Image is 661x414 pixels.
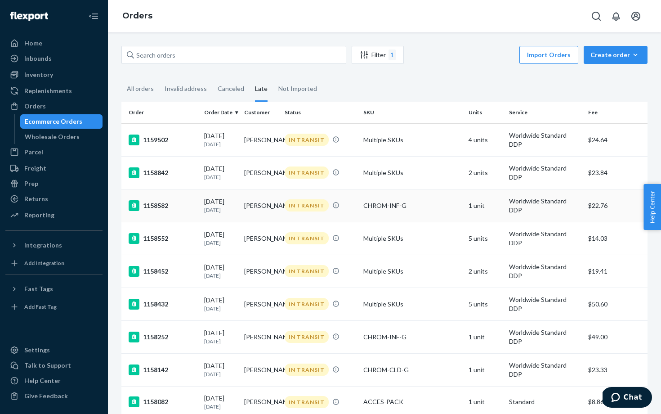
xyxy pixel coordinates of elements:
[204,394,237,410] div: [DATE]
[24,86,72,95] div: Replenishments
[509,361,581,379] p: Worldwide Standard DDP
[255,77,268,102] div: Late
[129,332,197,342] div: 1158252
[5,99,103,113] a: Orders
[465,189,505,222] td: 1 unit
[465,353,505,386] td: 1 unit
[360,222,465,255] td: Multiple SKUs
[241,320,281,353] td: [PERSON_NAME]
[24,54,52,63] div: Inbounds
[389,49,396,60] div: 1
[509,131,581,149] p: Worldwide Standard DDP
[24,179,38,188] div: Prep
[360,102,465,123] th: SKU
[5,51,103,66] a: Inbounds
[204,206,237,214] p: [DATE]
[585,189,648,222] td: $22.76
[607,7,625,25] button: Open notifications
[241,156,281,189] td: [PERSON_NAME]
[352,49,403,60] div: Filter
[5,256,103,270] a: Add Integration
[204,403,237,410] p: [DATE]
[585,320,648,353] td: $49.00
[204,370,237,378] p: [DATE]
[24,391,68,400] div: Give Feedback
[465,320,505,353] td: 1 unit
[218,77,244,100] div: Canceled
[465,288,505,320] td: 5 units
[5,36,103,50] a: Home
[285,199,329,211] div: IN TRANSIT
[281,102,360,123] th: Status
[509,295,581,313] p: Worldwide Standard DDP
[121,46,346,64] input: Search orders
[129,167,197,178] div: 1158842
[204,296,237,312] div: [DATE]
[627,7,645,25] button: Open account menu
[643,184,661,230] button: Help Center
[519,46,578,64] button: Import Orders
[24,259,64,267] div: Add Integration
[360,123,465,156] td: Multiple SKUs
[20,114,103,129] a: Ecommerce Orders
[5,67,103,82] a: Inventory
[20,130,103,144] a: Wholesale Orders
[129,364,197,375] div: 1158142
[509,328,581,346] p: Worldwide Standard DDP
[5,192,103,206] a: Returns
[129,299,197,310] div: 1158432
[360,156,465,189] td: Multiple SKUs
[590,50,641,59] div: Create order
[285,298,329,310] div: IN TRANSIT
[129,200,197,211] div: 1158582
[241,189,281,222] td: [PERSON_NAME]
[5,176,103,191] a: Prep
[129,233,197,244] div: 1158552
[24,303,57,310] div: Add Fast Tag
[24,361,71,370] div: Talk to Support
[121,102,201,123] th: Order
[585,353,648,386] td: $23.33
[352,46,404,64] button: Filter
[285,331,329,343] div: IN TRANSIT
[204,239,237,247] p: [DATE]
[5,373,103,388] a: Help Center
[505,102,585,123] th: Service
[278,77,317,100] div: Not Imported
[204,131,237,148] div: [DATE]
[5,300,103,314] a: Add Fast Tag
[204,272,237,279] p: [DATE]
[5,358,103,373] button: Talk to Support
[465,102,505,123] th: Units
[204,305,237,312] p: [DATE]
[24,148,43,157] div: Parcel
[285,134,329,146] div: IN TRANSIT
[24,70,53,79] div: Inventory
[204,173,237,181] p: [DATE]
[204,263,237,279] div: [DATE]
[363,365,461,374] div: CHROM-CLD-G
[24,102,46,111] div: Orders
[5,161,103,175] a: Freight
[465,156,505,189] td: 2 units
[165,77,207,100] div: Invalid address
[585,102,648,123] th: Fee
[204,328,237,345] div: [DATE]
[204,337,237,345] p: [DATE]
[241,222,281,255] td: [PERSON_NAME]
[204,164,237,181] div: [DATE]
[127,77,154,100] div: All orders
[122,11,152,21] a: Orders
[285,396,329,408] div: IN TRANSIT
[285,232,329,244] div: IN TRANSIT
[24,241,62,250] div: Integrations
[363,333,461,342] div: CHROM-INF-G
[241,353,281,386] td: [PERSON_NAME]
[24,164,46,173] div: Freight
[5,282,103,296] button: Fast Tags
[204,197,237,214] div: [DATE]
[24,376,61,385] div: Help Center
[5,343,103,357] a: Settings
